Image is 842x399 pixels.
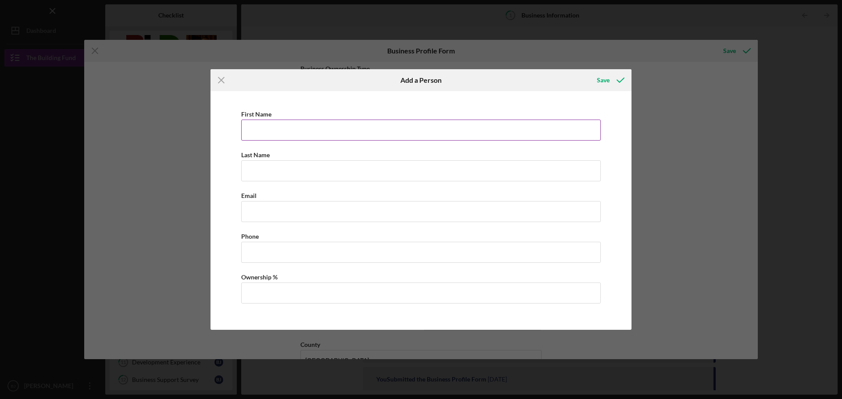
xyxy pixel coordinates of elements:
[400,76,442,84] h6: Add a Person
[588,71,631,89] button: Save
[241,151,270,159] label: Last Name
[241,110,271,118] label: First Name
[597,71,610,89] div: Save
[241,233,259,240] label: Phone
[241,273,278,281] label: Ownership %
[241,192,257,199] label: Email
